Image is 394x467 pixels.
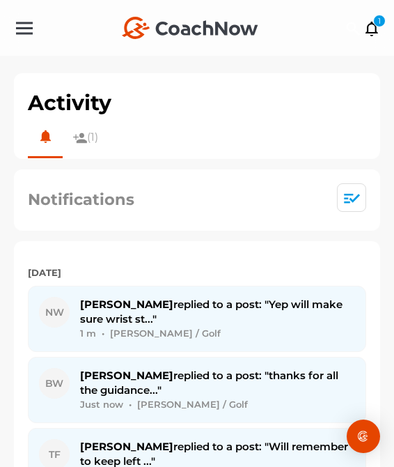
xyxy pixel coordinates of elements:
[28,87,111,118] h1: Activity
[80,298,342,326] span: replied to a post: "Yep will make sure wrist st..."
[80,369,173,382] b: [PERSON_NAME]
[28,286,366,352] button: NW [PERSON_NAME]replied to a post: "Yep will make sure wrist st..." 1 m • [PERSON_NAME] / Golf
[80,326,355,341] div: 1 m • [PERSON_NAME] / Golf
[80,440,173,453] b: [PERSON_NAME]
[347,420,380,453] div: Open Intercom Messenger
[63,118,109,156] a: (1)
[28,357,366,423] button: BW [PERSON_NAME]replied to a post: "thanks for all the guidance..." Just now • [PERSON_NAME] / Golf
[87,129,98,146] span: (1)
[80,369,338,397] span: replied to a post: "thanks for all the guidance..."
[373,15,386,27] div: 1
[80,298,173,311] b: [PERSON_NAME]
[39,368,70,399] div: BW
[28,266,366,280] label: [DATE]
[364,19,380,38] a: 1
[39,297,70,328] div: NW
[28,188,134,212] h2: Notifications
[80,397,355,412] div: Just now • [PERSON_NAME] / Golf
